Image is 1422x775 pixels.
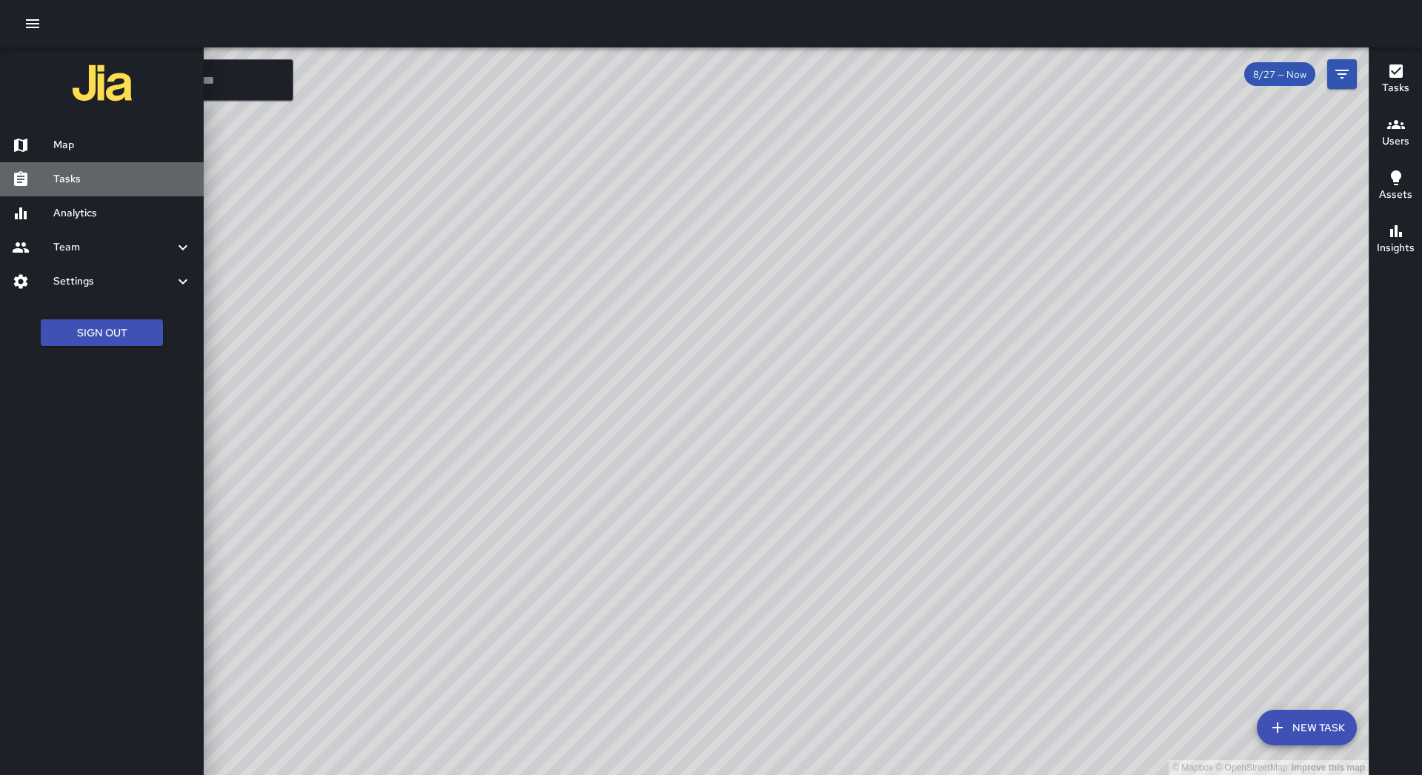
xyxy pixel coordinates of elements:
[1379,187,1412,203] h6: Assets
[1382,80,1409,96] h6: Tasks
[53,205,192,222] h6: Analytics
[53,171,192,187] h6: Tasks
[53,273,174,290] h6: Settings
[41,319,163,347] button: Sign Out
[1257,710,1357,745] button: New Task
[73,53,132,113] img: jia-logo
[53,137,192,153] h6: Map
[1382,133,1409,150] h6: Users
[1377,240,1415,256] h6: Insights
[53,239,174,256] h6: Team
